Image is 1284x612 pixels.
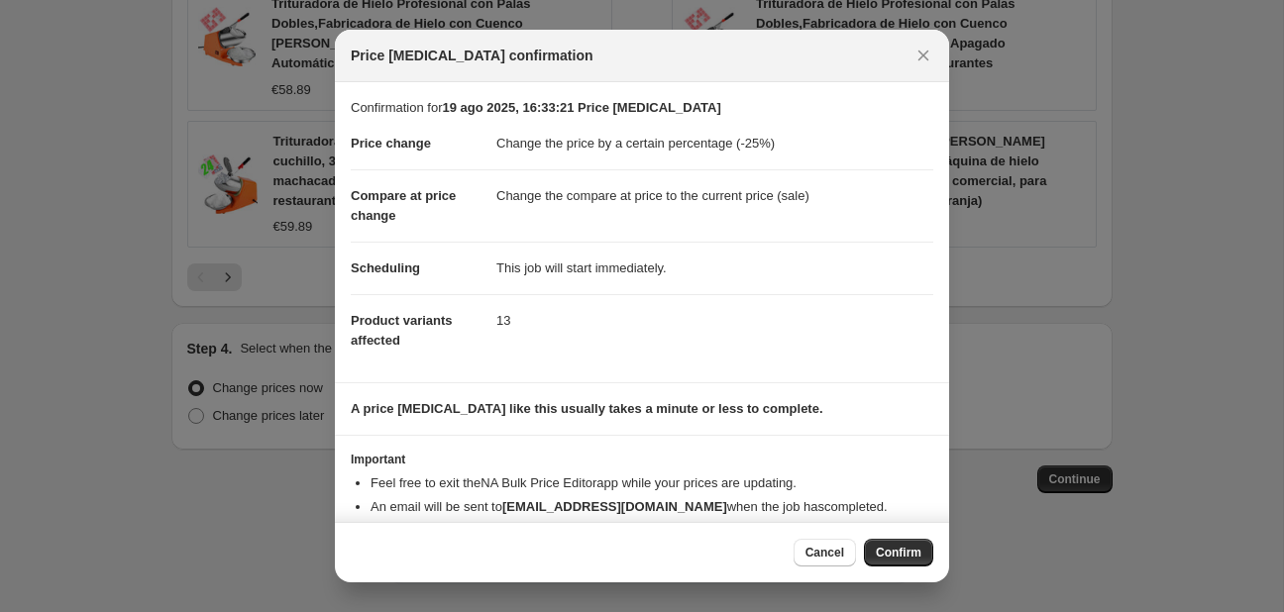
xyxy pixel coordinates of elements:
li: An email will be sent to when the job has completed . [371,497,933,517]
button: Cancel [794,539,856,566]
span: Compare at price change [351,188,456,223]
b: A price [MEDICAL_DATA] like this usually takes a minute or less to complete. [351,401,823,416]
span: Cancel [805,545,844,561]
dd: Change the compare at price to the current price (sale) [496,169,933,222]
li: Feel free to exit the NA Bulk Price Editor app while your prices are updating. [371,473,933,493]
dd: This job will start immediately. [496,242,933,294]
button: Confirm [864,539,933,566]
span: Confirm [876,545,921,561]
dd: 13 [496,294,933,347]
span: Product variants affected [351,313,453,348]
b: [EMAIL_ADDRESS][DOMAIN_NAME] [502,499,727,514]
li: You can update your confirmation email address from your . [371,521,933,541]
span: Price change [351,136,431,151]
span: Scheduling [351,260,420,275]
button: Close [909,42,937,69]
span: Price [MEDICAL_DATA] confirmation [351,46,593,65]
h3: Important [351,452,933,467]
b: 19 ago 2025, 16:33:21 Price [MEDICAL_DATA] [442,100,720,115]
p: Confirmation for [351,98,933,118]
dd: Change the price by a certain percentage (-25%) [496,118,933,169]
